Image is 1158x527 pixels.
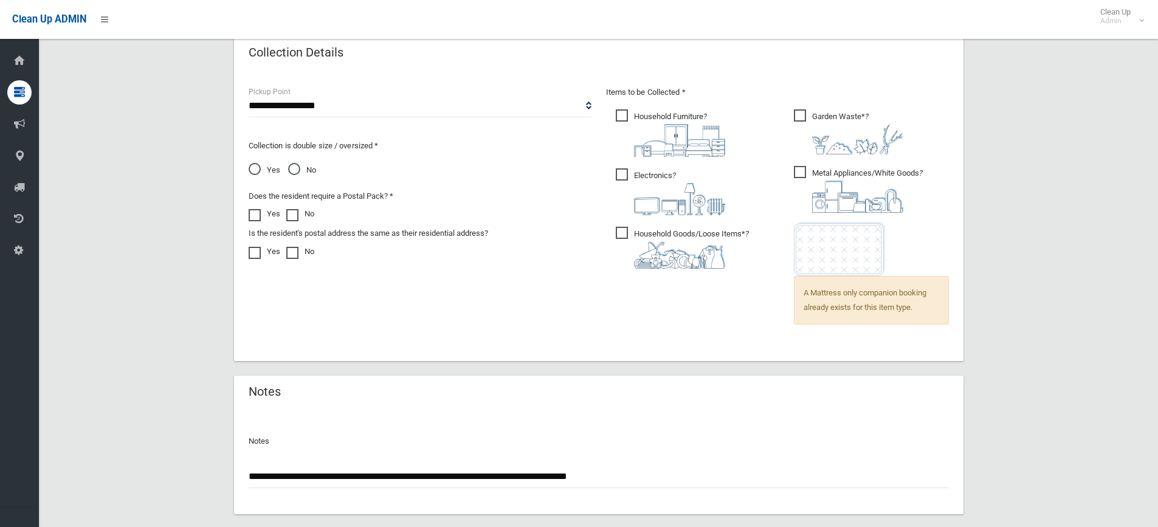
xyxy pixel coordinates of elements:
[234,41,358,64] header: Collection Details
[794,166,923,213] span: Metal Appliances/White Goods
[812,181,903,213] img: 36c1b0289cb1767239cdd3de9e694f19.png
[249,207,280,221] label: Yes
[249,244,280,259] label: Yes
[812,168,923,213] i: ?
[812,124,903,154] img: 4fd8a5c772b2c999c83690221e5242e0.png
[634,171,725,215] i: ?
[634,229,749,269] i: ?
[12,13,86,25] span: Clean Up ADMIN
[616,227,749,269] span: Household Goods/Loose Items*
[812,112,903,154] i: ?
[634,183,725,215] img: 394712a680b73dbc3d2a6a3a7ffe5a07.png
[606,85,949,100] p: Items to be Collected *
[288,163,316,177] span: No
[634,112,725,157] i: ?
[286,244,314,259] label: No
[249,434,949,449] p: Notes
[1100,16,1131,26] small: Admin
[794,276,949,325] span: A Mattress only companion booking already exists for this item type.
[794,109,903,154] span: Garden Waste*
[286,207,314,221] label: No
[634,124,725,157] img: aa9efdbe659d29b613fca23ba79d85cb.png
[234,380,295,404] header: Notes
[249,163,280,177] span: Yes
[616,109,725,157] span: Household Furniture
[616,168,725,215] span: Electronics
[249,189,393,204] label: Does the resident require a Postal Pack? *
[794,222,885,276] img: e7408bece873d2c1783593a074e5cb2f.png
[249,226,488,241] label: Is the resident's postal address the same as their residential address?
[249,139,591,153] p: Collection is double size / oversized *
[1094,7,1143,26] span: Clean Up
[634,241,725,269] img: b13cc3517677393f34c0a387616ef184.png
